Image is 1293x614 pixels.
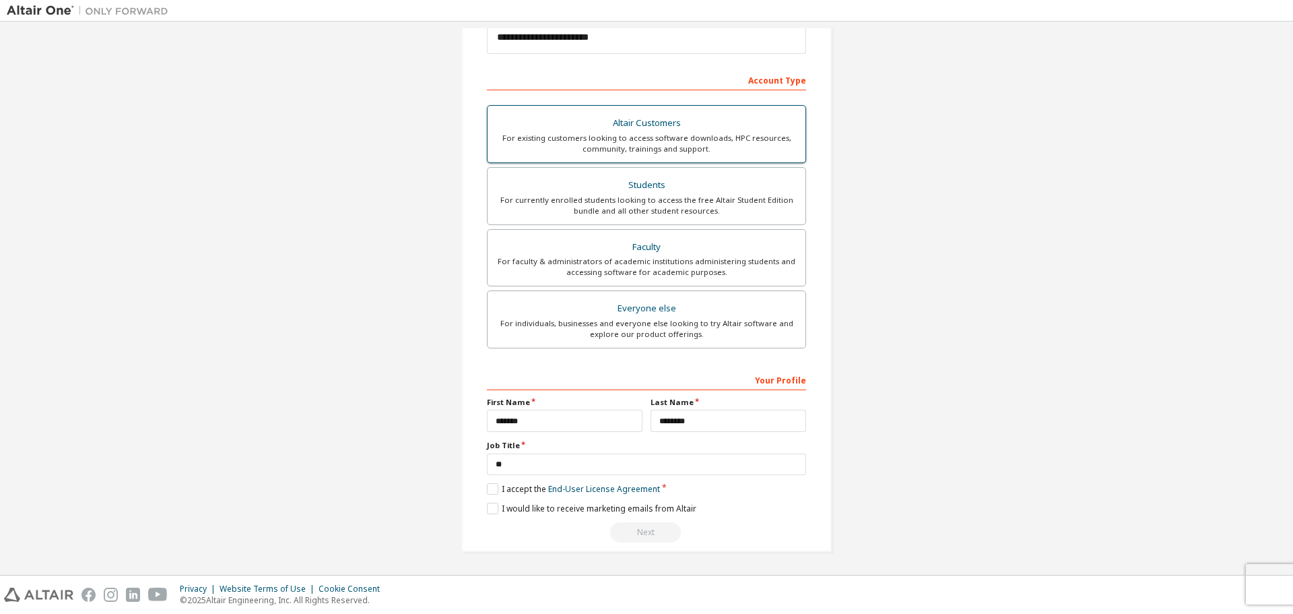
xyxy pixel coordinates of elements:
p: © 2025 Altair Engineering, Inc. All Rights Reserved. [180,594,388,606]
div: For individuals, businesses and everyone else looking to try Altair software and explore our prod... [496,318,797,340]
div: For faculty & administrators of academic institutions administering students and accessing softwa... [496,256,797,278]
div: Students [496,176,797,195]
label: Last Name [651,397,806,408]
div: Read and acccept EULA to continue [487,522,806,543]
div: Your Profile [487,369,806,390]
label: I accept the [487,483,660,495]
div: For currently enrolled students looking to access the free Altair Student Edition bundle and all ... [496,195,797,216]
label: Job Title [487,440,806,451]
img: youtube.svg [148,588,168,602]
div: Faculty [496,238,797,257]
img: facebook.svg [81,588,96,602]
div: Altair Customers [496,114,797,133]
a: End-User License Agreement [548,483,660,495]
img: altair_logo.svg [4,588,73,602]
img: instagram.svg [104,588,118,602]
div: Account Type [487,69,806,90]
img: Altair One [7,4,175,18]
label: I would like to receive marketing emails from Altair [487,503,696,514]
div: Website Terms of Use [220,584,319,594]
div: Privacy [180,584,220,594]
label: First Name [487,397,642,408]
div: Everyone else [496,299,797,318]
img: linkedin.svg [126,588,140,602]
div: Cookie Consent [319,584,388,594]
div: For existing customers looking to access software downloads, HPC resources, community, trainings ... [496,133,797,154]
